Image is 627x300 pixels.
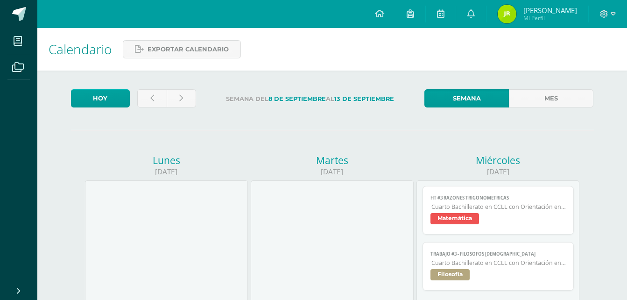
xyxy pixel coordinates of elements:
strong: 13 de Septiembre [334,95,394,102]
span: Filosofía [430,269,470,280]
strong: 8 de Septiembre [268,95,326,102]
span: Cuarto Bachillerato en CCLL con Orientación en Computación [431,259,566,267]
label: Semana del al [204,89,417,108]
span: Mi Perfil [523,14,577,22]
a: HT #3 Razones TrigonometricasCuarto Bachillerato en CCLL con Orientación en ComputaciónMatemática [423,186,574,235]
span: Matemática [430,213,479,224]
span: Exportar calendario [148,41,229,58]
div: [DATE] [416,167,579,177]
span: TRABAJO #3 - FILOSOFOS [DEMOGRAPHIC_DATA] [430,251,566,257]
a: TRABAJO #3 - FILOSOFOS [DEMOGRAPHIC_DATA]Cuarto Bachillerato en CCLL con Orientación en Computaci... [423,242,574,291]
span: Calendario [49,40,112,58]
a: Hoy [71,89,130,107]
img: 53ab0507e887bbaf1dc11cf9eef30c93.png [498,5,516,23]
a: Exportar calendario [123,40,241,58]
span: HT #3 Razones Trigonometricas [430,195,566,201]
span: Cuarto Bachillerato en CCLL con Orientación en Computación [431,203,566,211]
div: [DATE] [251,167,414,177]
a: Semana [424,89,509,107]
div: Lunes [85,154,248,167]
span: [PERSON_NAME] [523,6,577,15]
div: Miércoles [416,154,579,167]
a: Mes [509,89,593,107]
div: Martes [251,154,414,167]
div: [DATE] [85,167,248,177]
